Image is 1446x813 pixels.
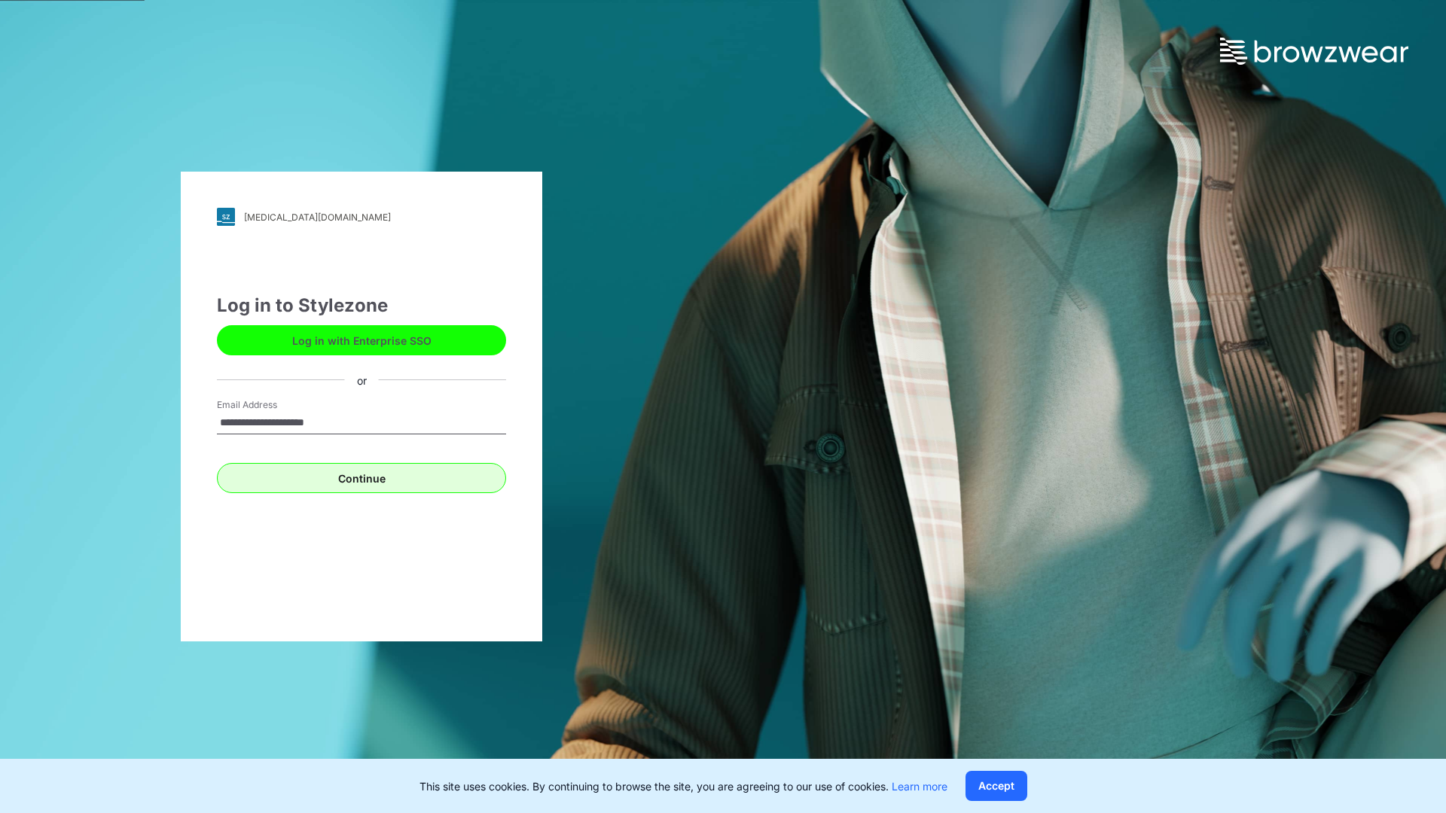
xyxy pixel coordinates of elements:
div: [MEDICAL_DATA][DOMAIN_NAME] [244,212,391,223]
img: browzwear-logo.73288ffb.svg [1220,38,1408,65]
button: Accept [966,771,1027,801]
p: This site uses cookies. By continuing to browse the site, you are agreeing to our use of cookies. [419,778,947,794]
a: Learn more [892,780,947,793]
button: Continue [217,463,506,493]
a: [MEDICAL_DATA][DOMAIN_NAME] [217,208,506,226]
div: or [345,372,379,388]
img: svg+xml;base64,PHN2ZyB3aWR0aD0iMjgiIGhlaWdodD0iMjgiIHZpZXdCb3g9IjAgMCAyOCAyOCIgZmlsbD0ibm9uZSIgeG... [217,208,235,226]
div: Log in to Stylezone [217,292,506,319]
button: Log in with Enterprise SSO [217,325,506,355]
label: Email Address [217,398,322,412]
